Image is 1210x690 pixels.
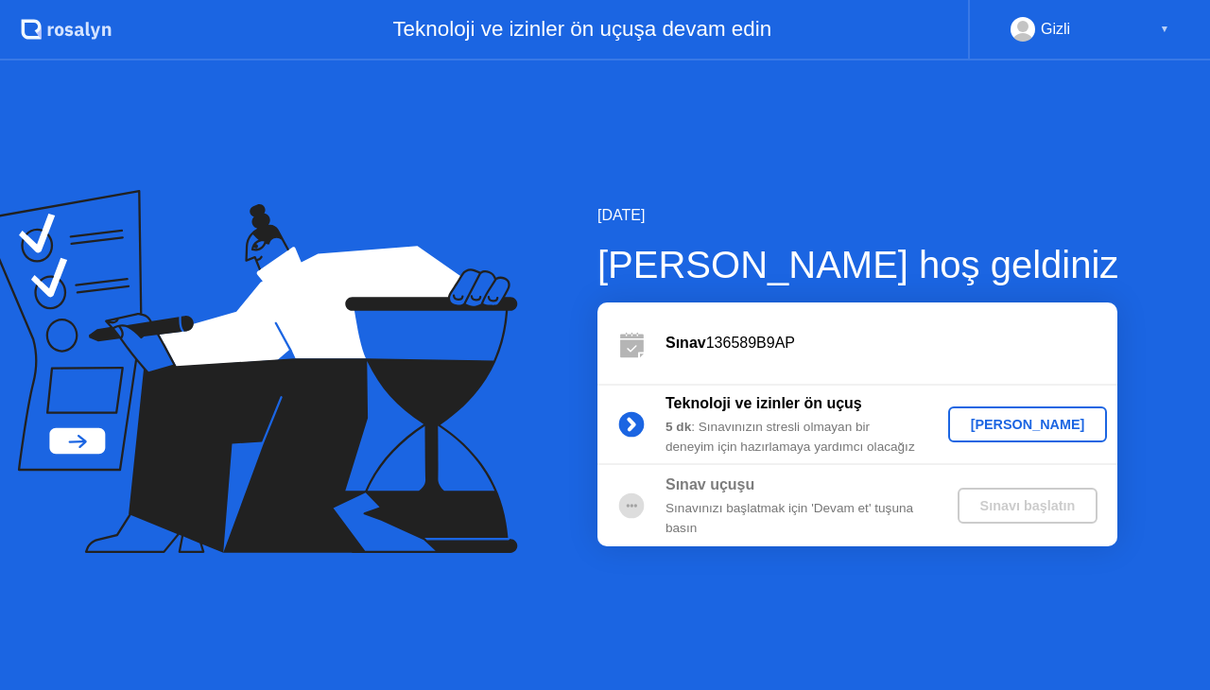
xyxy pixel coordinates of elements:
[1041,17,1070,42] div: Gizli
[958,488,1098,524] button: Sınavı başlatın
[665,420,691,434] b: 5 dk
[665,332,1117,354] div: 136589B9AP
[948,406,1108,442] button: [PERSON_NAME]
[665,395,862,411] b: Teknoloji ve izinler ön uçuş
[665,476,754,492] b: Sınav uçuşu
[665,335,706,351] b: Sınav
[597,236,1118,293] div: [PERSON_NAME] hoş geldiniz
[956,417,1100,432] div: [PERSON_NAME]
[965,498,1091,513] div: Sınavı başlatın
[1160,17,1169,42] div: ▼
[665,418,938,457] div: : Sınavınızın stresli olmayan bir deneyim için hazırlamaya yardımcı olacağız
[665,499,938,538] div: Sınavınızı başlatmak için 'Devam et' tuşuna basın
[597,204,1118,227] div: [DATE]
